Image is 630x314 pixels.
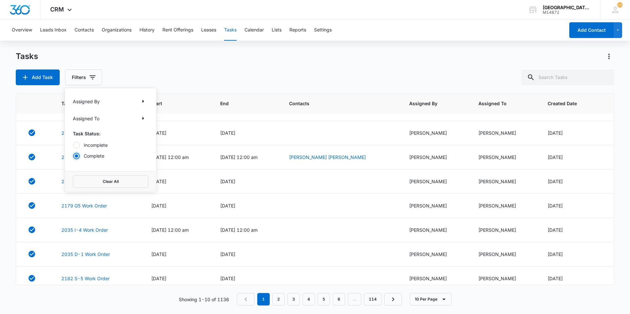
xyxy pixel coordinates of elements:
button: Reports [289,20,306,41]
span: [DATE] [220,203,235,208]
p: Task Status: [73,130,148,137]
a: Page 6 [333,293,345,305]
div: [PERSON_NAME] [409,275,463,282]
div: [PERSON_NAME] [478,275,532,282]
span: [DATE] [151,130,166,136]
div: [PERSON_NAME] [478,178,532,185]
button: Leads Inbox [40,20,67,41]
button: 10 Per Page [410,293,451,305]
a: Page 5 [318,293,330,305]
div: [PERSON_NAME] [478,202,532,209]
div: [PERSON_NAME] [478,226,532,233]
span: [DATE] [548,251,563,257]
a: Page 2 [272,293,285,305]
div: [PERSON_NAME] [409,154,463,161]
button: Organizations [102,20,132,41]
span: [DATE] [151,203,166,208]
button: Filters [65,69,102,85]
em: 1 [257,293,270,305]
span: Created Date [548,100,594,107]
span: Assigned By [409,100,453,107]
h1: Tasks [16,51,38,61]
span: [DATE] [220,276,235,281]
span: [DATE] [151,276,166,281]
p: Assigned To [73,115,99,122]
div: [PERSON_NAME] [409,202,463,209]
div: notifications count [617,2,622,8]
span: [DATE] 12:00 am [151,154,189,160]
a: 2182 I-3 Work Order [61,129,108,136]
button: Show Assigned To filters [138,113,148,124]
button: Add Task [16,69,60,85]
a: Page 4 [303,293,315,305]
button: Tasks [224,20,237,41]
div: [PERSON_NAME] [478,129,532,136]
div: [PERSON_NAME] [409,178,463,185]
button: Clear All [73,175,148,188]
button: Actions [604,51,614,62]
button: Leases [201,20,216,41]
span: [DATE] [151,179,166,184]
button: Lists [272,20,282,41]
span: Task [61,100,126,107]
span: [DATE] [220,130,235,136]
div: [PERSON_NAME] [478,154,532,161]
a: 2035 D-1 Work Order [61,251,110,258]
span: [DATE] [548,179,563,184]
button: Overview [12,20,32,41]
span: [DATE] [548,154,563,160]
a: [PERSON_NAME] [PERSON_NAME] [289,154,366,160]
div: account id [543,10,591,15]
a: Page 114 [364,293,382,305]
span: [DATE] [548,203,563,208]
button: Rent Offerings [162,20,193,41]
a: 2182 S-5 Work Order [61,275,110,282]
p: Showing 1-10 of 1136 [179,296,229,303]
nav: Pagination [237,293,402,305]
button: Settings [314,20,332,41]
span: [DATE] 12:00 am [220,154,258,160]
div: [PERSON_NAME] [478,251,532,258]
span: [DATE] [548,276,563,281]
div: [PERSON_NAME] [409,251,463,258]
button: History [139,20,155,41]
span: [DATE] [151,251,166,257]
span: [DATE] [220,251,235,257]
span: Contacts [289,100,384,107]
span: CRM [50,6,64,13]
a: 2182 E-8 Work Order [61,154,109,161]
span: [DATE] 12:00 am [151,227,189,233]
button: Calendar [244,20,264,41]
span: [DATE] [548,130,563,136]
div: account name [543,5,591,10]
p: Assigned By [73,98,100,105]
button: Add Contact [569,22,614,38]
span: [DATE] 12:00 am [220,227,258,233]
a: Page 3 [287,293,300,305]
div: [PERSON_NAME] [409,129,463,136]
a: 2179 G5 Work Order [61,202,107,209]
label: Incomplete [73,142,148,148]
label: Complete [73,152,148,159]
a: 2035 I-4 Work Order [61,226,108,233]
a: Next Page [384,293,402,305]
button: Show Assigned By filters [138,96,148,107]
span: End [220,100,264,107]
span: Start [151,100,195,107]
span: [DATE] [548,227,563,233]
span: [DATE] [220,179,235,184]
div: [PERSON_NAME] [409,226,463,233]
a: 2182 U8 Work Order [61,178,107,185]
input: Search Tasks [522,69,614,85]
button: Contacts [74,20,94,41]
span: 25 [617,2,622,8]
span: Assigned To [478,100,522,107]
